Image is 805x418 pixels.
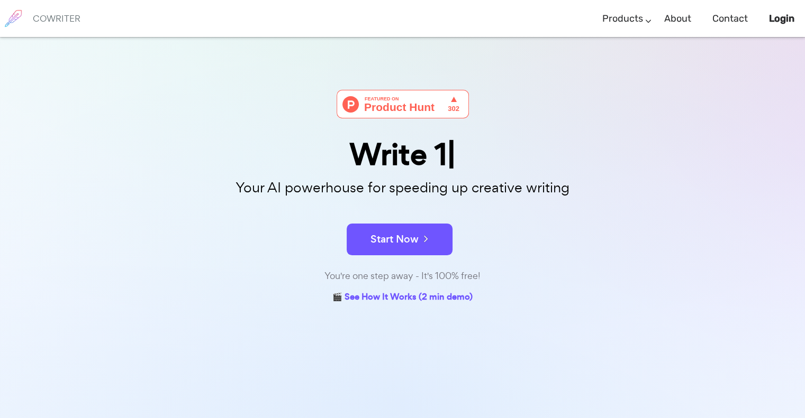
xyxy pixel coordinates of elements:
div: Write 1 [138,140,667,170]
a: About [664,3,691,34]
a: Login [769,3,794,34]
a: Contact [712,3,748,34]
a: 🎬 See How It Works (2 min demo) [332,290,473,306]
button: Start Now [347,224,453,255]
p: Your AI powerhouse for speeding up creative writing [138,177,667,199]
a: Products [602,3,643,34]
b: Login [769,13,794,24]
h6: COWRITER [33,14,80,23]
div: You're one step away - It's 100% free! [138,268,667,284]
img: Cowriter - Your AI buddy for speeding up creative writing | Product Hunt [337,90,469,118]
